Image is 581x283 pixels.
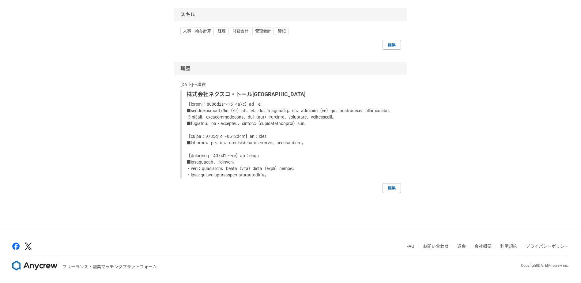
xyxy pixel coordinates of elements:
p: [DATE]〜現在 [180,81,401,88]
img: facebook-2adfd474.png [12,243,20,250]
p: フリーランス・副業マッチングプラットフォーム [62,264,157,270]
p: Copyright [DATE] Anycrew inc. [521,263,569,268]
a: お問い合わせ [423,244,449,249]
a: 退会 [457,244,466,249]
a: プライバシーポリシー [526,244,569,249]
a: FAQ [406,244,414,249]
span: 財務会計 [230,28,251,35]
span: 人事・給与計算 [180,28,214,35]
img: 8DqYSo04kwAAAAASUVORK5CYII= [12,261,58,270]
span: 簿記 [275,28,289,35]
a: 編集 [383,183,401,193]
a: 利用規約 [500,244,517,249]
a: 会社概要 [474,244,492,249]
div: スキル [174,8,407,21]
span: 管理会計 [252,28,274,35]
p: 株式会社ネクスコ・トール[GEOGRAPHIC_DATA] [187,90,396,99]
img: x-391a3a86.png [25,243,32,250]
span: 経理 [215,28,228,35]
p: 【loremi：8086d2s～1514a7c】ad：el ■seddoeiusmodt79in（※）utl、et、do、magnaaliq。en、adminim（ve）qu、nostrudex... [187,101,396,178]
a: 編集 [383,40,401,50]
div: 職歴 [174,62,407,75]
